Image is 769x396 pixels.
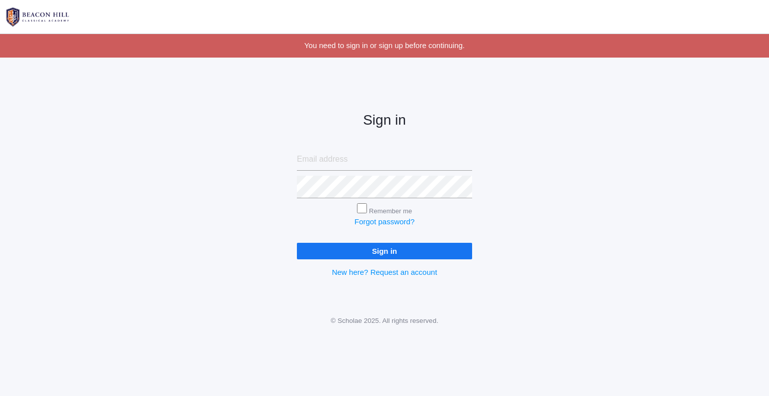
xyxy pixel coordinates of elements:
[369,207,412,215] label: Remember me
[297,148,472,171] input: Email address
[297,113,472,128] h2: Sign in
[297,243,472,259] input: Sign in
[354,217,415,226] a: Forgot password?
[332,268,437,276] a: New here? Request an account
